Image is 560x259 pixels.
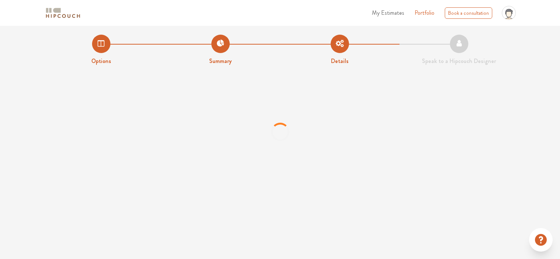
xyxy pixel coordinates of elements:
span: logo-horizontal.svg [45,5,81,21]
div: Book a consultation [445,7,492,19]
strong: Summary [209,57,232,65]
strong: Speak to a Hipcouch Designer [422,57,496,65]
span: My Estimates [372,8,404,17]
strong: Options [91,57,111,65]
strong: Details [331,57,349,65]
img: logo-horizontal.svg [45,7,81,20]
a: Portfolio [415,8,434,17]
